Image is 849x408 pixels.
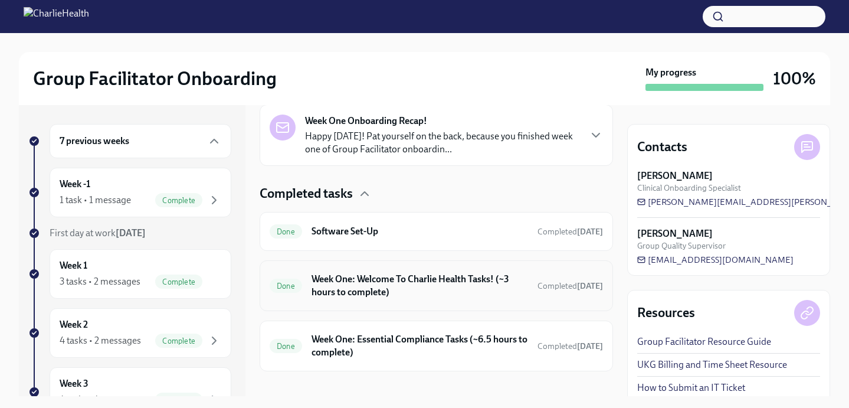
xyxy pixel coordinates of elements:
h6: Week One: Essential Compliance Tasks (~6.5 hours to complete) [312,333,528,359]
span: Complete [155,337,202,345]
a: DoneSoftware Set-UpCompleted[DATE] [270,222,603,241]
div: 3 tasks • 2 messages [60,275,140,288]
a: [EMAIL_ADDRESS][DOMAIN_NAME] [637,254,794,266]
span: Done [270,342,302,351]
strong: Week One Onboarding Recap! [305,115,427,128]
span: Complete [155,396,202,404]
span: Completed [537,227,603,237]
span: First day at work [50,227,146,239]
h6: Week 3 [60,377,88,390]
h6: Week -1 [60,178,90,191]
span: Completed [537,281,603,291]
strong: [DATE] [577,281,603,291]
span: Done [270,227,302,236]
span: Complete [155,196,202,205]
h6: Week 2 [60,318,88,331]
span: Done [270,282,302,291]
strong: [PERSON_NAME] [637,169,713,182]
h6: 7 previous weeks [60,135,129,148]
strong: [DATE] [116,227,146,239]
span: August 29th, 2025 20:23 [537,280,603,292]
span: Complete [155,278,202,286]
span: Clinical Onboarding Specialist [637,182,741,194]
span: August 20th, 2025 13:22 [537,226,603,237]
a: Week 13 tasks • 2 messagesComplete [28,249,231,299]
h4: Contacts [637,138,687,156]
div: Completed tasks [260,185,613,203]
h6: Software Set-Up [312,225,528,238]
span: September 5th, 2025 14:53 [537,341,603,352]
a: Group Facilitator Resource Guide [637,335,771,348]
h6: Week One: Welcome To Charlie Health Tasks! (~3 hours to complete) [312,273,528,299]
a: UKG Billing and Time Sheet Resource [637,358,787,371]
h4: Completed tasks [260,185,353,203]
h4: Resources [637,304,695,322]
h6: Week 1 [60,259,87,272]
a: DoneWeek One: Essential Compliance Tasks (~6.5 hours to complete)Completed[DATE] [270,331,603,361]
strong: My progress [645,66,696,79]
a: Week -11 task • 1 messageComplete [28,168,231,217]
div: 4 tasks • 1 message [60,393,136,406]
strong: [PERSON_NAME] [637,227,713,240]
a: Week 24 tasks • 2 messagesComplete [28,308,231,358]
span: Group Quality Supervisor [637,240,726,252]
h2: Group Facilitator Onboarding [33,67,277,90]
span: Completed [537,341,603,351]
strong: [DATE] [577,227,603,237]
div: 7 previous weeks [50,124,231,158]
p: Happy [DATE]! Pat yourself on the back, because you finished week one of Group Facilitator onboar... [305,130,579,156]
div: 1 task • 1 message [60,194,131,207]
strong: [DATE] [577,341,603,351]
a: How to Submit an IT Ticket [637,381,745,394]
a: First day at work[DATE] [28,227,231,240]
a: DoneWeek One: Welcome To Charlie Health Tasks! (~3 hours to complete)Completed[DATE] [270,270,603,301]
div: 4 tasks • 2 messages [60,334,141,347]
h3: 100% [773,68,816,89]
img: CharlieHealth [24,7,89,26]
